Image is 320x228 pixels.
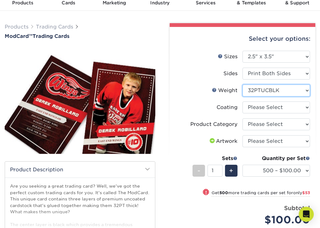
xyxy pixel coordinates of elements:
span: only [293,190,310,195]
a: Products [5,24,28,30]
strong: Subtotal [284,205,310,211]
div: Coating [217,104,237,111]
span: $53 [302,190,310,195]
a: Trading Cards [36,24,73,30]
div: Sides [223,70,237,77]
span: ! [205,189,207,196]
strong: 500 [219,190,228,195]
div: Sizes [218,53,237,60]
img: ModCard™ 01 [5,49,155,154]
span: - [197,166,200,175]
div: Select your options: [175,27,310,51]
span: ModCard™ [5,33,32,39]
div: $100.00 [247,212,310,227]
div: Product Category [190,121,237,128]
span: + [229,166,233,175]
div: Sets [192,155,237,162]
div: Open Intercom Messenger [299,207,314,222]
a: ModCard™Trading Cards [5,33,155,39]
div: Weight [212,87,237,94]
h2: Product Description [5,162,155,178]
div: Quantity per Set [242,155,310,162]
small: Get more trading cards per set for [212,190,310,197]
div: Artwork [208,137,237,145]
h1: Trading Cards [5,33,155,39]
